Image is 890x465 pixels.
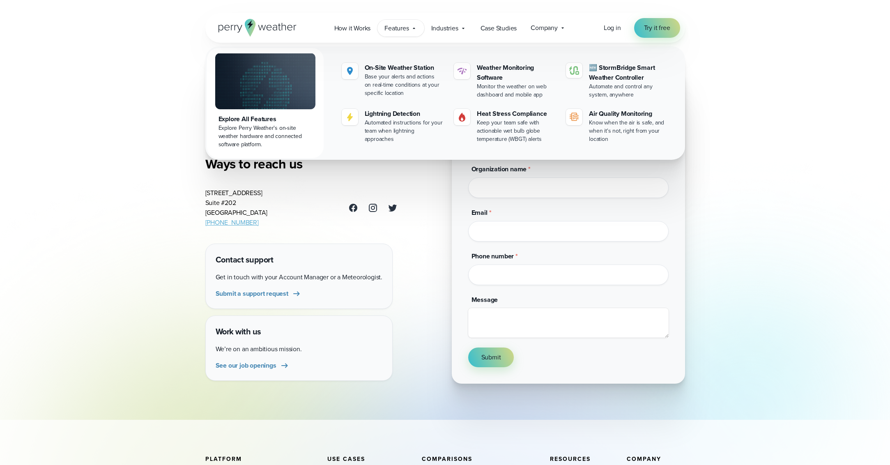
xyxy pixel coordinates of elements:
[477,63,556,83] div: Weather Monitoring Software
[471,295,498,304] span: Message
[563,106,672,147] a: Air Quality Monitoring Know when the air is safe, and when it's not, right from your location
[207,48,324,158] a: Explore All Features Explore Perry Weather's on-site weather hardware and connected software plat...
[589,83,668,99] div: Automate and control any system, anywhere
[457,112,467,122] img: Gas.svg
[431,23,458,33] span: Industries
[477,119,556,143] div: Keep your team safe with actionable wet bulb globe temperature (WBGT) alerts
[474,20,524,37] a: Case Studies
[345,112,355,122] img: lightning-icon.svg
[481,352,501,362] span: Submit
[218,124,312,149] div: Explore Perry Weather's on-site weather hardware and connected software platform.
[216,361,276,371] span: See our job openings
[471,208,488,217] span: Email
[531,23,558,33] span: Company
[563,60,672,102] a: 🆕 StormBridge Smart Weather Controller Automate and control any system, anywhere
[477,109,556,119] div: Heat Stress Compliance
[589,119,668,143] div: Know when the air is safe, and when it's not, right from your location
[365,109,444,119] div: Lightning Detection
[216,254,382,266] h4: Contact support
[457,66,467,76] img: software-icon.svg
[334,23,371,33] span: How it Works
[644,23,670,33] span: Try it free
[550,455,591,463] span: Resources
[365,63,444,73] div: On-Site Weather Station
[569,112,579,122] img: aqi-icon.svg
[451,60,559,102] a: Weather Monitoring Software Monitor the weather on web dashboard and mobile app
[338,60,447,101] a: On-Site Weather Station Base your alerts and actions on real-time conditions at your specific loc...
[205,218,259,227] a: [PHONE_NUMBER]
[569,66,579,75] img: stormbridge-icon-V6.svg
[218,114,312,124] div: Explore All Features
[365,73,444,97] div: Base your alerts and actions on real-time conditions at your specific location
[471,251,514,261] span: Phone number
[627,455,661,463] span: Company
[205,188,268,228] address: [STREET_ADDRESS] Suite #202 [GEOGRAPHIC_DATA]
[451,106,559,147] a: Heat Stress Compliance Keep your team safe with actionable wet bulb globe temperature (WBGT) alerts
[345,66,355,76] img: Location.svg
[216,289,301,299] a: Submit a support request
[604,23,621,32] span: Log in
[205,156,398,172] h3: Ways to reach us
[589,109,668,119] div: Air Quality Monitoring
[216,289,288,299] span: Submit a support request
[216,361,290,371] a: See our job openings
[365,119,444,143] div: Automated instructions for your team when lightning approaches
[634,18,680,38] a: Try it free
[205,455,242,463] span: Platform
[384,23,409,33] span: Features
[216,344,382,354] p: We’re on an ambitious mission.
[468,348,514,367] button: Submit
[604,23,621,33] a: Log in
[327,455,365,463] span: Use Cases
[327,20,378,37] a: How it Works
[422,455,472,463] span: Comparisons
[481,23,517,33] span: Case Studies
[477,83,556,99] div: Monitor the weather on web dashboard and mobile app
[216,326,382,338] h4: Work with us
[589,63,668,83] div: 🆕 StormBridge Smart Weather Controller
[216,272,382,282] p: Get in touch with your Account Manager or a Meteorologist.
[338,106,447,147] a: Lightning Detection Automated instructions for your team when lightning approaches
[471,164,527,174] span: Organization name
